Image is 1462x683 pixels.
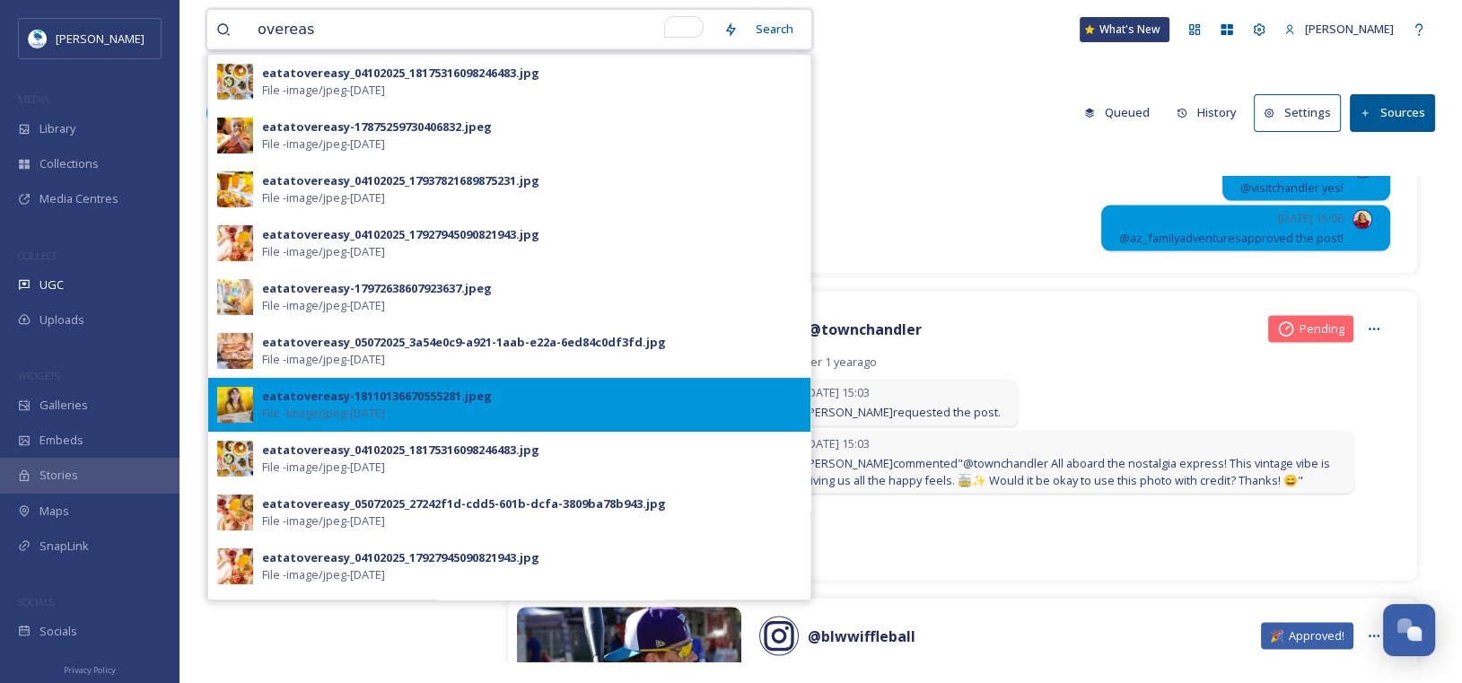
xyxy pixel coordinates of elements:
[1168,95,1246,130] button: History
[39,276,64,293] span: UGC
[39,623,77,640] span: Socials
[249,10,714,49] input: To enrich screen reader interactions, please activate Accessibility in Grammarly extension settings
[1275,12,1403,47] a: [PERSON_NAME]
[1119,210,1344,227] span: [DATE] 15:06
[759,661,1390,678] span: Posted 10 months ago
[262,566,385,583] span: File - image/jpeg - [DATE]
[808,626,915,647] a: @blwwiffleball
[262,388,492,405] div: eatatovereasy-18110136670555281.jpeg
[262,65,539,82] div: eatatovereasy_04102025_18175316098246483.jpg
[262,226,539,243] div: eatatovereasy_04102025_17927945090821943.jpg
[1383,604,1435,656] button: Open Chat
[262,351,385,368] span: File - image/jpeg - [DATE]
[39,467,78,484] span: Stories
[1254,94,1350,131] a: Settings
[39,503,69,520] span: Maps
[217,171,253,207] img: e54e5d31-3e1a-49bb-8308-0a75b207941b.jpg
[1240,180,1344,197] span: @visitchandler yes!
[1353,211,1371,229] img: 469172201_591418916678930_6850403362942739598_n.jpg
[1075,95,1159,130] button: Queued
[1254,94,1341,131] button: Settings
[262,243,385,260] span: File - image/jpeg - [DATE]
[804,384,1001,401] span: [DATE] 15:03
[747,12,802,47] div: Search
[804,435,1336,452] span: [DATE] 15:03
[217,495,253,530] img: 5edd9308-e977-4c8a-9ff1-f74302712f0d.jpg
[1168,95,1255,130] a: History
[1289,627,1344,644] span: Approved!
[262,442,539,459] div: eatatovereasy_04102025_18175316098246483.jpg
[18,92,49,106] span: MEDIA
[262,297,385,314] span: File - image/jpeg - [DATE]
[759,354,1390,371] span: Posted over 1 year ago
[64,664,116,676] span: Privacy Policy
[262,280,492,297] div: eatatovereasy-17972638607923637.jpeg
[808,320,922,339] strong: @ townchandler
[39,190,118,207] span: Media Centres
[1075,95,1168,130] a: Queued
[262,189,385,206] span: File - image/jpeg - [DATE]
[262,82,385,99] span: File - image/jpeg - [DATE]
[39,538,89,555] span: SnapLink
[217,64,253,100] img: a9ca6bc8-ca7b-490d-9b10-b9a35a19e62c.jpg
[39,397,88,414] span: Galleries
[262,512,385,530] span: File - image/jpeg - [DATE]
[262,495,666,512] div: eatatovereasy_05072025_27242f1d-cdd5-601b-dcfa-3809ba78b943.jpg
[217,387,253,423] img: 9f8177e3-ad52-4c6a-8545-2c413ba2680b.jpg
[217,279,253,315] img: 80158d09-975b-48e7-b8d6-67fbac6e6485.jpg
[217,333,253,369] img: 9a37377d-b359-4793-ba88-1b4320dc8c35.jpg
[39,432,83,449] span: Embeds
[262,334,666,351] div: eatatovereasy_05072025_3a54e0c9-a921-1aab-e22a-6ed84c0df3fd.jpg
[18,249,57,262] span: COLLECT
[18,595,54,609] span: SOCIALS
[262,172,539,189] div: eatatovereasy_04102025_17937821689875231.jpg
[1350,94,1435,131] button: Sources
[217,548,253,584] img: 04e8bcbe-4449-4726-b8e3-5f707438f87e.jpg
[262,118,492,136] div: eatatovereasy-17875259730406832.jpeg
[1119,230,1344,247] span: @ az_familyadventures approved the post!
[64,658,116,679] a: Privacy Policy
[808,626,915,646] strong: @ blwwiffleball
[804,455,1336,489] span: [PERSON_NAME] commented "@townchandler All aboard the nostalgia express! This vintage vibe is giv...
[217,225,253,261] img: 4496ad88-25c8-4dc3-89dc-7a6f0222c3ce.jpg
[262,549,539,566] div: eatatovereasy_04102025_17927945090821943.jpg
[39,120,75,137] span: Library
[1261,623,1353,649] div: 🎉
[217,441,253,477] img: 7c0cbc2b-5bd4-4e36-8ba7-005a430c563f.jpg
[1305,21,1394,37] span: [PERSON_NAME]
[804,404,1001,421] span: [PERSON_NAME] requested the post.
[1080,17,1169,42] a: What's New
[29,30,47,48] img: download.jpeg
[39,155,99,172] span: Collections
[1300,320,1344,337] span: Pending
[262,459,385,476] span: File - image/jpeg - [DATE]
[217,118,253,153] img: 618f2763-c150-4cc0-baf0-a2fb4f8cd42e.jpg
[262,405,385,422] span: File - image/jpeg - [DATE]
[56,31,144,47] span: [PERSON_NAME]
[39,311,84,328] span: Uploads
[262,136,385,153] span: File - image/jpeg - [DATE]
[808,319,922,340] a: @townchandler
[18,369,59,382] span: WIDGETS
